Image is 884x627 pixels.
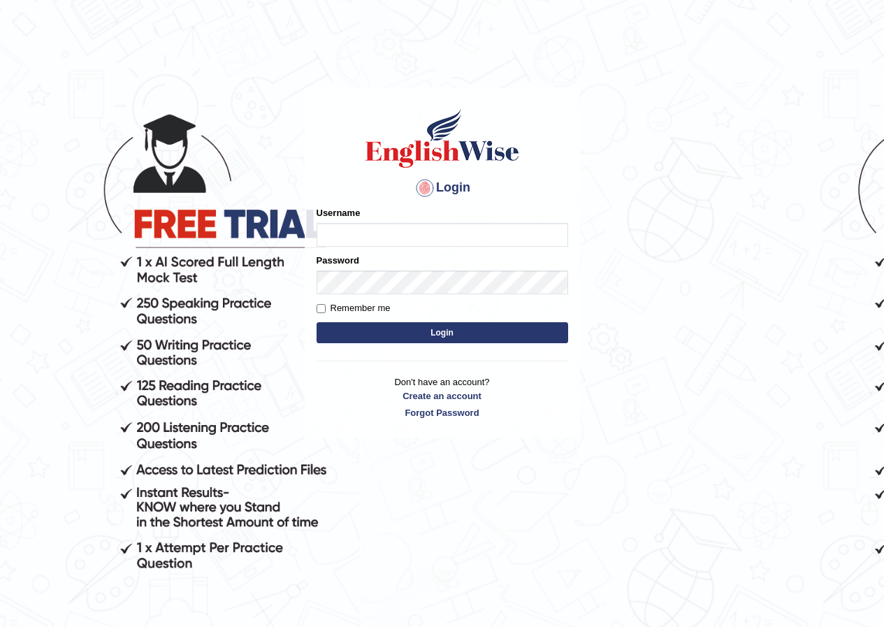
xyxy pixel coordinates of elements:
[363,107,522,170] img: Logo of English Wise sign in for intelligent practice with AI
[317,406,568,419] a: Forgot Password
[317,389,568,403] a: Create an account
[317,254,359,267] label: Password
[317,206,361,219] label: Username
[317,304,326,313] input: Remember me
[317,177,568,199] h4: Login
[317,375,568,419] p: Don't have an account?
[317,322,568,343] button: Login
[317,301,391,315] label: Remember me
